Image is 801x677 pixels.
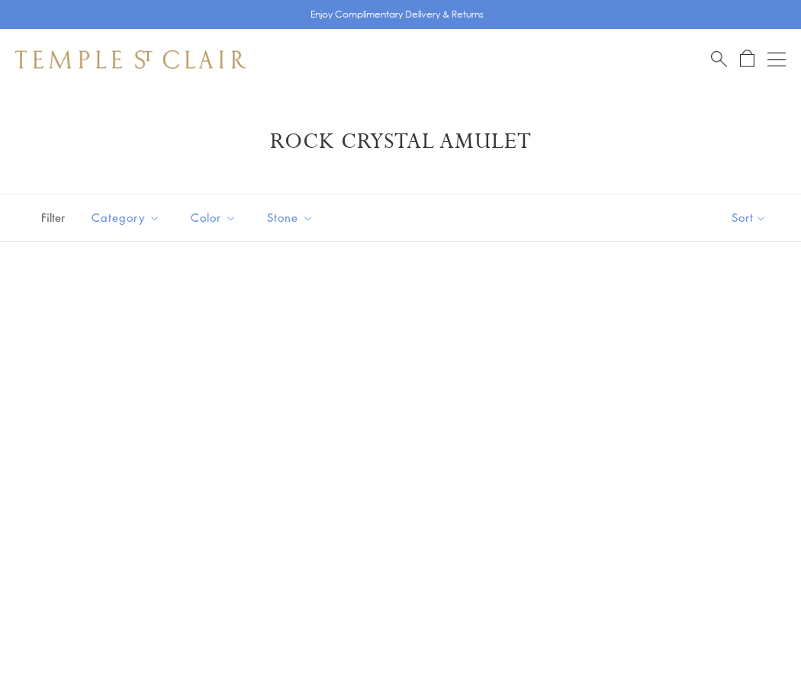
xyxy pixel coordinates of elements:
[697,194,801,241] button: Show sort by
[256,201,325,235] button: Stone
[179,201,248,235] button: Color
[84,208,172,227] span: Category
[38,128,763,156] h1: Rock Crystal Amulet
[259,208,325,227] span: Stone
[711,50,727,69] a: Search
[310,7,484,22] p: Enjoy Complimentary Delivery & Returns
[740,50,754,69] a: Open Shopping Bag
[15,50,246,69] img: Temple St. Clair
[767,50,786,69] button: Open navigation
[183,208,248,227] span: Color
[80,201,172,235] button: Category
